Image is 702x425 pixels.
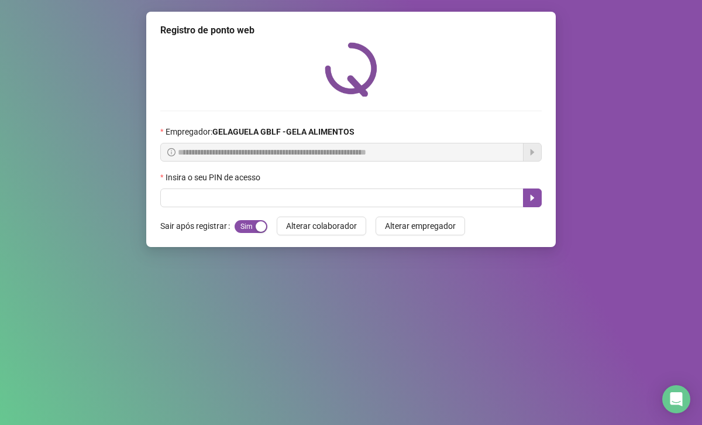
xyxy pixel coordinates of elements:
[662,385,690,413] div: Open Intercom Messenger
[160,171,268,184] label: Insira o seu PIN de acesso
[277,217,366,235] button: Alterar colaborador
[166,125,355,138] span: Empregador :
[376,217,465,235] button: Alterar empregador
[385,220,456,232] span: Alterar empregador
[160,217,235,235] label: Sair após registrar
[160,23,542,37] div: Registro de ponto web
[528,193,537,203] span: caret-right
[167,148,175,156] span: info-circle
[325,42,377,97] img: QRPoint
[286,220,357,232] span: Alterar colaborador
[212,127,355,136] strong: GELAGUELA GBLF -GELA ALIMENTOS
